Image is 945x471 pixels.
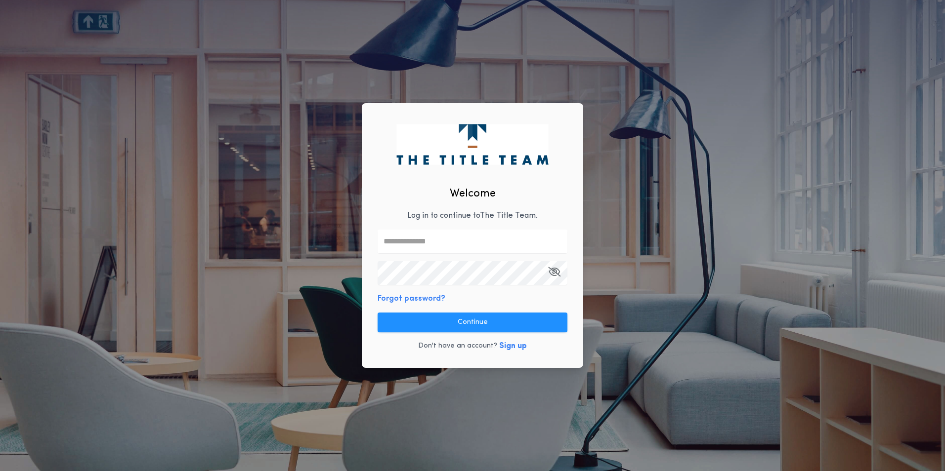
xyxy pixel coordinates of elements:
[407,210,538,222] p: Log in to continue to The Title Team .
[450,186,496,202] h2: Welcome
[378,293,445,305] button: Forgot password?
[418,341,497,351] p: Don't have an account?
[548,261,560,285] button: Open Keeper Popup
[378,313,567,332] button: Continue
[378,261,567,285] input: Open Keeper Popup
[396,124,548,164] img: logo
[499,340,527,352] button: Sign up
